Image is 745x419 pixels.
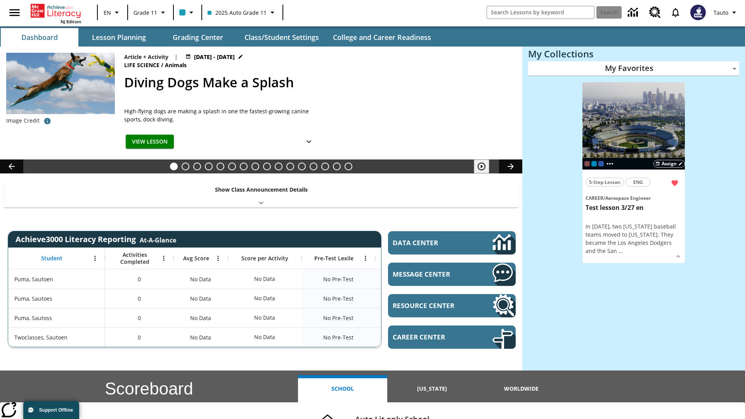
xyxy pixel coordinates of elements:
img: A dog is jumping high in the air in an attempt to grab a yellow toy with its mouth. [6,53,115,114]
button: Slide 4 Cars of the Future? [205,163,213,170]
body: Maximum 600 characters Press Escape to exit toolbar Press Alt + F10 to reach toolbar [6,6,263,15]
button: Slide 3 Dirty Jobs Kids Had To Do [193,163,201,170]
div: 0, Puma, Sautoss [105,308,173,327]
button: Show Details [301,135,317,149]
button: Worldwide [477,375,566,402]
div: Play [474,159,497,173]
div: At-A-Glance [140,234,176,244]
span: Activities Completed [109,251,160,265]
span: Topic: Career/Aerospace Engineer [586,194,682,202]
span: Student [41,255,62,262]
button: Grading Center [159,28,237,47]
a: Notifications [665,2,686,23]
button: Image credit: Gloria Anderson/Alamy Stock Photo [40,114,55,128]
span: [DATE] - [DATE] [194,53,235,61]
span: 0 [138,275,141,283]
div: No Data, Twoclasses, Sautoen [173,327,228,347]
button: Profile/Settings [710,5,742,19]
button: Open Menu [158,253,170,264]
span: No Pre-Test, Puma, Sautoes [323,294,353,303]
p: Image Credit [6,117,40,125]
span: Achieve3000 Literacy Reporting [16,234,176,244]
div: High-flying dogs are making a splash in one the fastest-growing canine sports, dock diving. [124,107,318,123]
span: Career [586,195,603,201]
button: Show more classes [605,159,615,168]
button: 5-Step Lesson [586,178,624,187]
span: Puma, Sautoen [14,275,53,283]
div: No Data, Puma, Sautoss [173,308,228,327]
button: Open Menu [89,253,101,264]
a: Resource Center, Will open in new tab [388,294,516,317]
span: No Pre-Test, Puma, Sautoen [323,275,353,283]
div: No Data, Puma, Sautoes [173,289,228,308]
div: 0, Puma, Sautoes [105,289,173,308]
a: Data Center [623,2,645,23]
button: Slide 15 Point of View [333,163,341,170]
span: 0 [138,294,141,303]
div: No Data, Twoclasses, Sautoen [250,329,279,345]
a: Message Center [388,263,516,286]
div: No Data, Puma, Sautoen [173,269,228,289]
button: Open Menu [212,253,224,264]
button: Slide 8 Fashion Forward in Ancient Rome [251,163,259,170]
button: Slide 10 Mixed Practice: Citing Evidence [275,163,282,170]
button: Lesson Planning [80,28,158,47]
button: Remove from Favorites [668,176,682,190]
span: EN [104,9,111,17]
div: 0, Puma, Sautoen [105,269,173,289]
h2: Diving Dogs Make a Splash [124,73,513,92]
div: lesson details [582,82,685,263]
span: Tauto [714,9,728,17]
button: Dashboard [1,28,78,47]
input: search field [487,6,594,19]
div: No Data, Puma, Sautoes [375,289,449,308]
span: Score per Activity [241,255,288,262]
button: Class/Student Settings [238,28,325,47]
a: Resource Center, Will open in new tab [645,2,665,23]
div: 205 Auto Grade 11 [591,161,597,166]
span: Career Center [393,332,469,341]
span: No Data [186,310,215,326]
button: [US_STATE] [387,375,476,402]
button: Slide 5 The Last Homesteaders [217,163,224,170]
button: School [298,375,387,402]
span: No Pre-Test, Puma, Sautoss [323,314,353,322]
span: Support Offline [39,407,73,413]
div: In [DATE], two [US_STATE] baseball teams moved to [US_STATE]. They became the Los Angeles Dodgers... [586,222,682,255]
span: Puma, Sautoes [14,294,52,303]
span: No Data [186,329,215,345]
span: 0 [138,314,141,322]
button: Support Offline [23,401,79,419]
button: College and Career Readiness [327,28,437,47]
button: Lesson carousel, Next [499,159,522,173]
p: Article + Activity [124,53,168,61]
button: Open Menu [360,253,371,264]
span: / [603,195,605,201]
div: 0, Twoclasses, Sautoen [105,327,173,347]
span: 0 [138,333,141,341]
span: OL 2025 Auto Grade 7 [598,161,604,166]
span: Twoclasses, Sautoen [14,333,68,341]
button: Slide 6 Solar Power to the People [228,163,236,170]
div: No Data, Puma, Sautoen [375,269,449,289]
span: No Data [186,291,215,306]
span: ENG [633,178,643,186]
span: Resource Center [393,301,469,310]
a: Career Center [388,326,516,349]
button: View Lesson [126,135,174,149]
span: OL 2025 Auto Grade 12 [584,161,590,166]
span: NJ Edition [61,19,81,24]
button: Assign Choose Dates [653,160,685,168]
button: Slide 9 The Invasion of the Free CD [263,163,271,170]
span: … [619,247,623,255]
button: Slide 12 Career Lesson [298,163,306,170]
button: Aug 26 - Aug 27 Choose Dates [184,53,245,61]
button: Slide 7 Attack of the Terrifying Tomatoes [240,163,248,170]
div: No Data, Puma, Sautoss [250,310,279,326]
span: Puma, Sautoss [14,314,52,322]
span: / [161,61,163,69]
span: Aerospace Engineer [605,195,651,201]
span: No Pre-Test, Twoclasses, Sautoen [323,333,353,341]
